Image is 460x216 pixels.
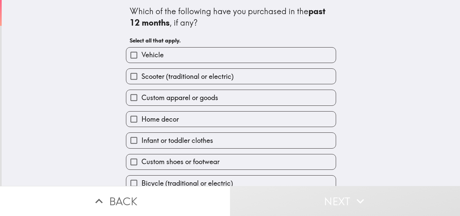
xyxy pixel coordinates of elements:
[126,133,336,148] button: Infant or toddler clothes
[130,37,332,44] h6: Select all that apply.
[230,186,460,216] button: Next
[126,48,336,63] button: Vehicle
[141,72,234,81] span: Scooter (traditional or electric)
[126,176,336,191] button: Bicycle (traditional or electric)
[141,136,213,145] span: Infant or toddler clothes
[130,6,327,28] b: past 12 months
[126,154,336,169] button: Custom shoes or footwear
[126,112,336,127] button: Home decor
[126,90,336,105] button: Custom apparel or goods
[130,6,332,28] div: Which of the following have you purchased in the , if any?
[141,115,179,124] span: Home decor
[141,179,233,188] span: Bicycle (traditional or electric)
[141,157,220,166] span: Custom shoes or footwear
[141,93,218,102] span: Custom apparel or goods
[141,50,164,60] span: Vehicle
[126,69,336,84] button: Scooter (traditional or electric)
